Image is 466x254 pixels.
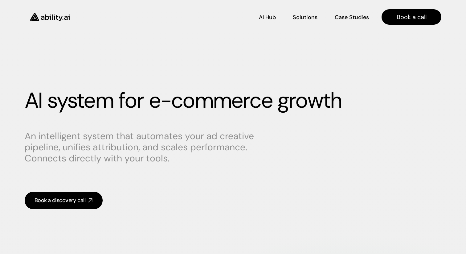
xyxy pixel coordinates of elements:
[335,14,369,21] p: Case Studies
[382,9,441,25] a: Book a call
[259,14,276,21] p: AI Hub
[293,14,317,21] p: Solutions
[334,12,369,23] a: Case Studies
[78,9,441,25] nav: Main navigation
[35,197,85,204] div: Book a discovery call
[25,192,103,209] a: Book a discovery call
[25,131,259,164] p: An intelligent system that automates your ad creative pipeline, unifies attribution, and scales p...
[36,58,79,64] h3: Ready-to-use in Slack
[397,13,427,21] p: Book a call
[293,12,317,23] a: Solutions
[25,88,441,114] h1: AI system for e-commerce growth
[259,12,276,23] a: AI Hub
